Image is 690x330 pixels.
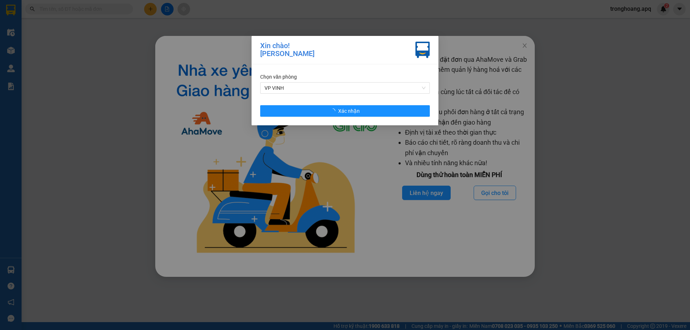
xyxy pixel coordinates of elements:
[260,105,430,117] button: Xác nhận
[415,42,430,58] img: vxr-icon
[264,83,425,93] span: VP VINH
[260,42,314,58] div: Xin chào! [PERSON_NAME]
[260,73,430,81] div: Chọn văn phòng
[330,108,338,113] span: loading
[338,107,360,115] span: Xác nhận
